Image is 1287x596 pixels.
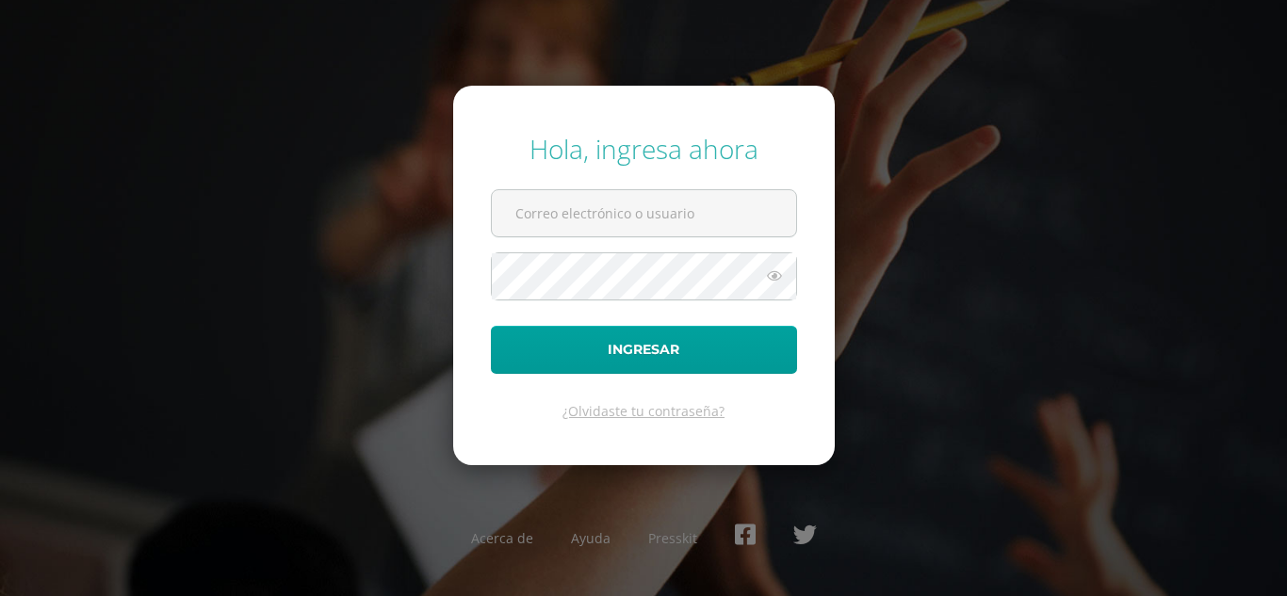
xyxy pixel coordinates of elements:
[492,190,796,236] input: Correo electrónico o usuario
[648,529,697,547] a: Presskit
[562,402,725,420] a: ¿Olvidaste tu contraseña?
[491,326,797,374] button: Ingresar
[491,131,797,167] div: Hola, ingresa ahora
[471,529,533,547] a: Acerca de
[571,529,611,547] a: Ayuda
